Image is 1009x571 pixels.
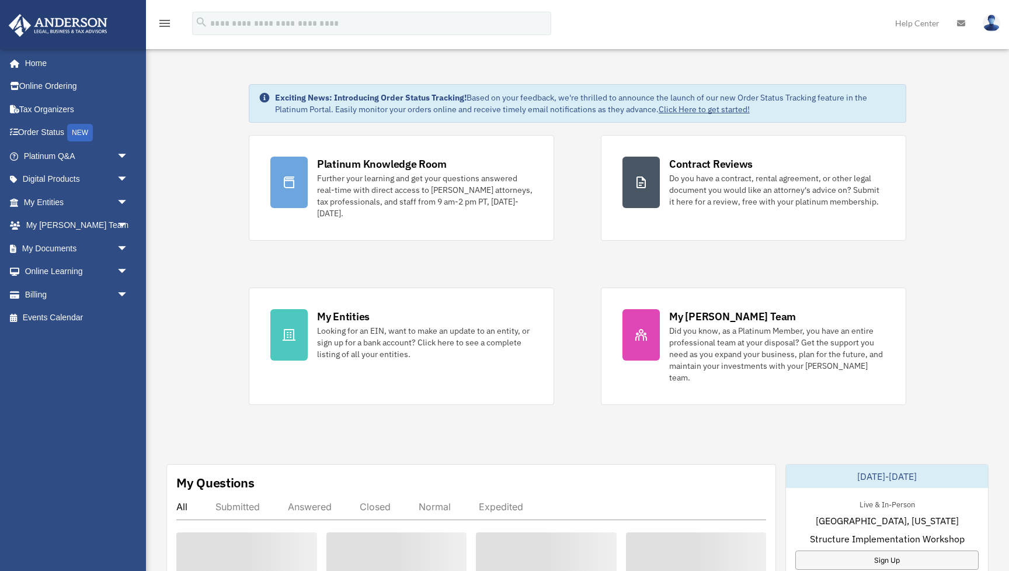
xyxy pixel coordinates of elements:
[117,214,140,238] span: arrow_drop_down
[117,191,140,214] span: arrow_drop_down
[8,168,146,191] a: Digital Productsarrow_drop_down
[67,124,93,141] div: NEW
[8,75,146,98] a: Online Ordering
[117,283,140,307] span: arrow_drop_down
[195,16,208,29] i: search
[419,501,451,513] div: Normal
[601,288,906,405] a: My [PERSON_NAME] Team Did you know, as a Platinum Member, you have an entire professional team at...
[8,144,146,168] a: Platinum Q&Aarrow_drop_down
[8,98,146,121] a: Tax Organizers
[176,474,255,492] div: My Questions
[317,157,447,171] div: Platinum Knowledge Room
[669,157,753,171] div: Contract Reviews
[8,51,140,75] a: Home
[8,214,146,237] a: My [PERSON_NAME] Teamarrow_drop_down
[275,92,467,103] strong: Exciting News: Introducing Order Status Tracking!
[360,501,391,513] div: Closed
[176,501,187,513] div: All
[215,501,260,513] div: Submitted
[117,237,140,261] span: arrow_drop_down
[8,283,146,306] a: Billingarrow_drop_down
[317,325,533,360] div: Looking for an EIN, want to make an update to an entity, or sign up for a bank account? Click her...
[8,260,146,283] a: Online Learningarrow_drop_down
[8,121,146,145] a: Order StatusNEW
[5,14,111,37] img: Anderson Advisors Platinum Portal
[479,501,523,513] div: Expedited
[810,532,965,546] span: Structure Implementation Workshop
[669,172,885,207] div: Do you have a contract, rental agreement, or other legal document you would like an attorney's ad...
[659,104,750,115] a: Click Here to get started!
[288,501,332,513] div: Answered
[816,514,959,528] span: [GEOGRAPHIC_DATA], [US_STATE]
[158,16,172,30] i: menu
[983,15,1000,32] img: User Pic
[317,309,370,324] div: My Entities
[669,325,885,383] div: Did you know, as a Platinum Member, you have an entire professional team at your disposal? Get th...
[317,172,533,219] div: Further your learning and get your questions answered real-time with direct access to [PERSON_NAM...
[8,306,146,330] a: Events Calendar
[249,288,554,405] a: My Entities Looking for an EIN, want to make an update to an entity, or sign up for a bank accoun...
[275,92,896,115] div: Based on your feedback, we're thrilled to announce the launch of our new Order Status Tracking fe...
[117,260,140,284] span: arrow_drop_down
[669,309,796,324] div: My [PERSON_NAME] Team
[795,551,979,570] a: Sign Up
[117,168,140,192] span: arrow_drop_down
[117,144,140,168] span: arrow_drop_down
[249,135,554,241] a: Platinum Knowledge Room Further your learning and get your questions answered real-time with dire...
[786,465,988,488] div: [DATE]-[DATE]
[601,135,906,241] a: Contract Reviews Do you have a contract, rental agreement, or other legal document you would like...
[850,497,924,510] div: Live & In-Person
[8,191,146,214] a: My Entitiesarrow_drop_down
[8,237,146,260] a: My Documentsarrow_drop_down
[158,20,172,30] a: menu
